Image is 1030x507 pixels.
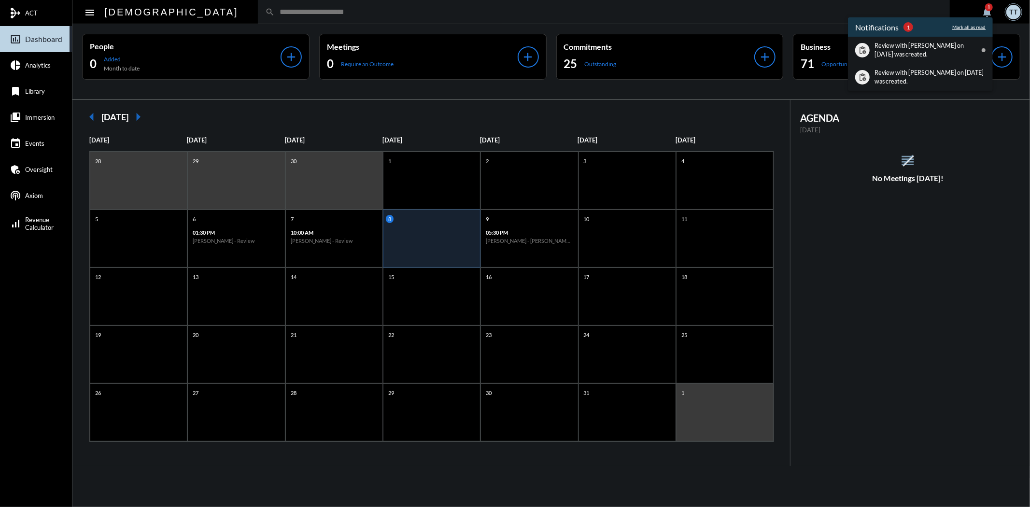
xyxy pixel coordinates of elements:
p: Review with [PERSON_NAME] on [DATE] was created. [875,42,977,59]
p: Mark all as read [952,24,986,30]
mat-icon: pending_actions [858,73,867,82]
h2: Notifications [855,23,899,32]
p: Review with [PERSON_NAME] on [DATE] was created. [875,69,986,86]
div: 1 [903,22,913,32]
mat-icon: pending_actions [858,46,867,55]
